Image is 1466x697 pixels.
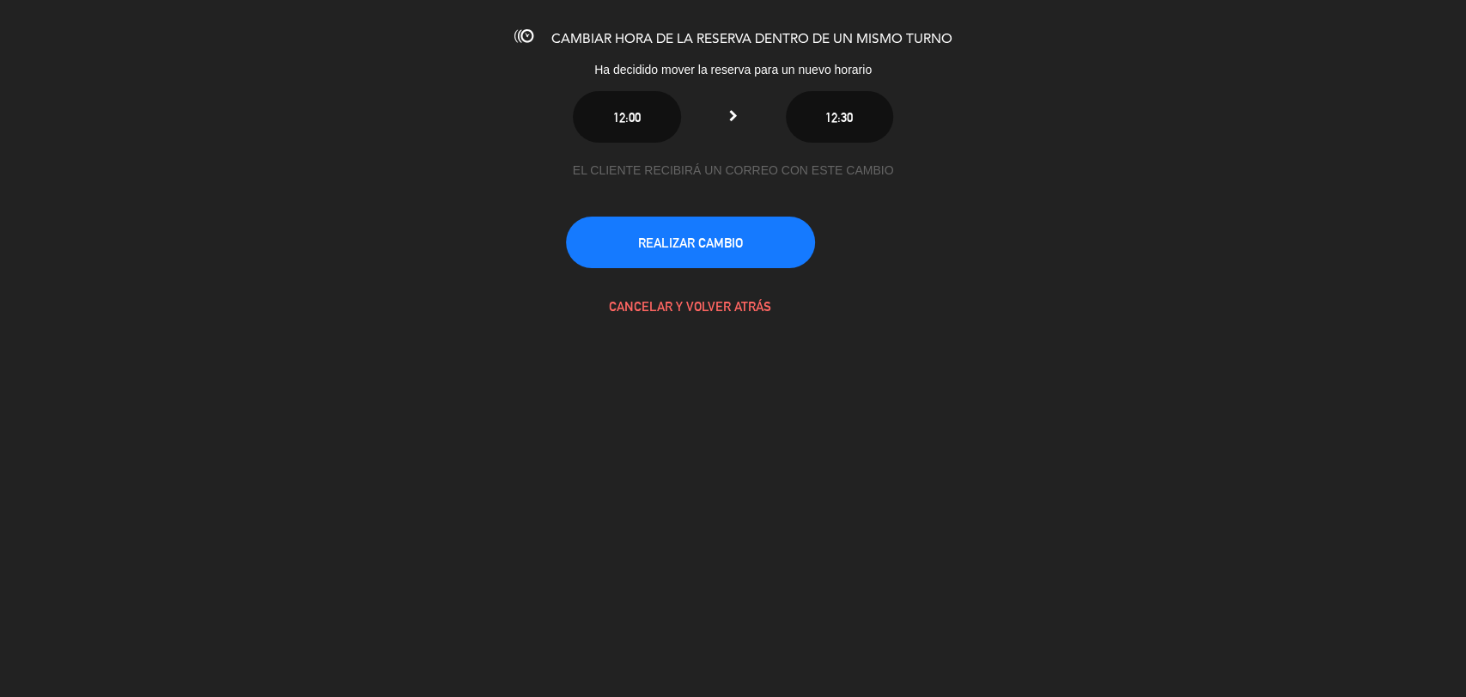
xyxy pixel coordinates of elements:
button: 12:30 [786,91,893,143]
div: Ha decidido mover la reserva para un nuevo horario [450,60,1017,80]
button: CANCELAR Y VOLVER ATRÁS [566,280,815,332]
span: 12:30 [825,110,853,125]
button: 12:00 [573,91,680,143]
div: EL CLIENTE RECIBIRÁ UN CORREO CON ESTE CAMBIO [566,161,901,180]
span: 12:00 [613,110,641,125]
span: CAMBIAR HORA DE LA RESERVA DENTRO DE UN MISMO TURNO [551,33,952,46]
button: REALIZAR CAMBIO [566,217,815,268]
